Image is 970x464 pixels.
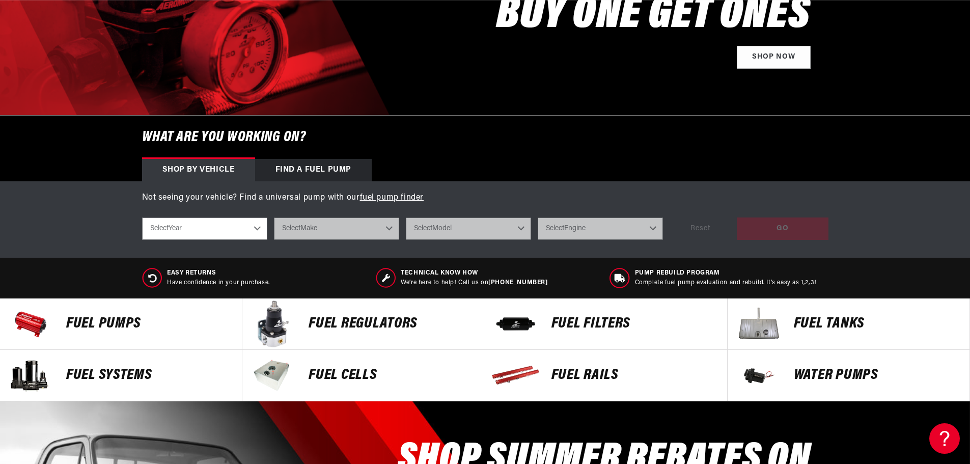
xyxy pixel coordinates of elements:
[490,350,541,401] img: FUEL Rails
[794,316,959,332] p: Fuel Tanks
[247,298,298,349] img: FUEL REGULATORS
[737,46,811,69] a: Shop Now
[733,350,784,401] img: Water Pumps
[401,279,547,287] p: We’re here to help! Call us on
[274,217,399,240] select: Make
[5,350,56,401] img: Fuel Systems
[401,269,547,278] span: Technical Know How
[538,217,663,240] select: Engine
[167,269,270,278] span: Easy Returns
[728,350,970,401] a: Water Pumps Water Pumps
[242,298,485,350] a: FUEL REGULATORS FUEL REGULATORS
[551,316,717,332] p: FUEL FILTERS
[406,217,531,240] select: Model
[551,368,717,383] p: FUEL Rails
[309,316,474,332] p: FUEL REGULATORS
[242,350,485,401] a: FUEL Cells FUEL Cells
[66,368,232,383] p: Fuel Systems
[635,269,817,278] span: Pump Rebuild program
[635,279,817,287] p: Complete fuel pump evaluation and rebuild. It's easy as 1,2,3!
[485,350,728,401] a: FUEL Rails FUEL Rails
[247,350,298,401] img: FUEL Cells
[360,194,424,202] a: fuel pump finder
[490,298,541,349] img: FUEL FILTERS
[733,298,784,349] img: Fuel Tanks
[66,316,232,332] p: Fuel Pumps
[5,298,56,349] img: Fuel Pumps
[794,368,959,383] p: Water Pumps
[488,280,547,286] a: [PHONE_NUMBER]
[728,298,970,350] a: Fuel Tanks Fuel Tanks
[255,159,372,181] div: Find a Fuel Pump
[142,159,255,181] div: Shop by vehicle
[309,368,474,383] p: FUEL Cells
[142,192,828,205] p: Not seeing your vehicle? Find a universal pump with our
[142,217,267,240] select: Year
[117,116,854,159] h6: What are you working on?
[485,298,728,350] a: FUEL FILTERS FUEL FILTERS
[167,279,270,287] p: Have confidence in your purchase.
